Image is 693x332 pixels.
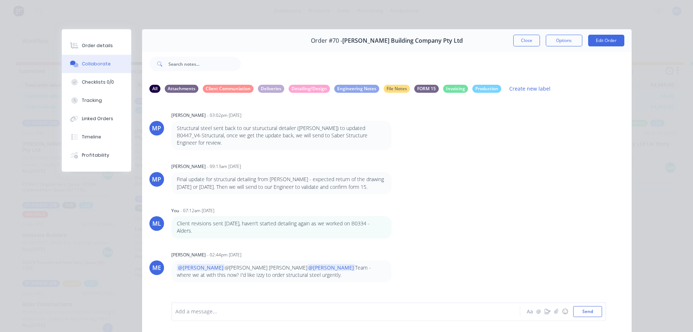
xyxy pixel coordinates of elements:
[152,263,161,272] div: ME
[165,85,198,93] div: Attachments
[207,112,241,119] div: - 03:02pm [DATE]
[177,220,386,235] p: Client revisions sent [DATE], haven't started detailing again as we worked on B0334 - Alders.
[561,307,570,316] button: ☺
[62,73,131,91] button: Checklists 0/0
[207,252,241,258] div: - 02:44pm [DATE]
[62,55,131,73] button: Collaborate
[171,163,206,170] div: [PERSON_NAME]
[82,79,114,85] div: Checklists 0/0
[62,110,131,128] button: Linked Orders
[177,264,386,279] p: @[PERSON_NAME] [PERSON_NAME] Team - where we at with this now? I'd like Izzy to order structural ...
[307,264,355,271] span: @[PERSON_NAME]
[82,134,101,140] div: Timeline
[342,37,463,44] span: [PERSON_NAME] Building Company Pty Ltd
[177,176,386,191] p: Final update for structural detailing from [PERSON_NAME] - expected return of the drawing [DATE] ...
[207,163,241,170] div: - 09:13am [DATE]
[573,306,602,317] button: Send
[62,128,131,146] button: Timeline
[258,85,284,93] div: Deliveries
[177,264,225,271] span: @[PERSON_NAME]
[334,85,379,93] div: Engineering Notes
[152,124,161,133] div: MP
[414,85,439,93] div: FORM 15
[289,85,330,93] div: Detailing/Design
[82,115,113,122] div: Linked Orders
[513,35,540,46] button: Close
[82,152,109,159] div: Profitability
[384,85,410,93] div: File Notes
[472,85,501,93] div: Production
[62,146,131,164] button: Profitability
[171,207,179,214] div: You
[443,85,468,93] div: Invoicing
[171,252,206,258] div: [PERSON_NAME]
[62,37,131,55] button: Order details
[177,125,386,147] p: Structural steel sent back to our stuructural detailer ([PERSON_NAME]) to updated B0447_V4-Struct...
[506,84,555,94] button: Create new label
[526,307,534,316] button: Aa
[149,85,160,93] div: All
[171,112,206,119] div: [PERSON_NAME]
[168,57,241,71] input: Search notes...
[311,37,342,44] span: Order #70 -
[534,307,543,316] button: @
[180,207,214,214] div: - 07:12am [DATE]
[203,85,254,93] div: Client Communiation
[82,61,111,67] div: Collaborate
[546,35,582,46] button: Options
[82,42,113,49] div: Order details
[588,35,624,46] button: Edit Order
[82,97,102,104] div: Tracking
[62,91,131,110] button: Tracking
[152,219,161,228] div: ML
[152,175,161,184] div: MP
